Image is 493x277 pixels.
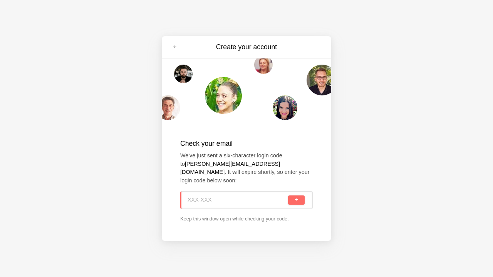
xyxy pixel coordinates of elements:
[188,192,287,209] input: XXX-XXX
[180,152,313,185] p: We've just sent a six-character login code to . It will expire shortly, so enter your login code ...
[180,138,313,149] h2: Check your email
[180,161,280,175] strong: [PERSON_NAME][EMAIL_ADDRESS][DOMAIN_NAME]
[182,42,311,52] h3: Create your account
[180,215,313,222] p: Keep this window open while checking your code.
